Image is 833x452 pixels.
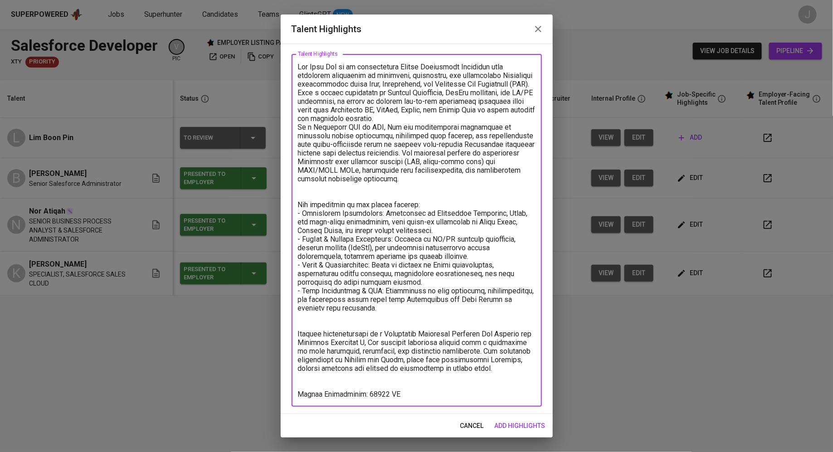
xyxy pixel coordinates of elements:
textarea: Lor Ipsu Dol si am consectetura Elitse Doeiusmodt Incididun utla etdolorem aliquaenim ad minimven... [298,63,536,399]
button: cancel [457,418,487,434]
h2: Talent Highlights [292,22,542,36]
span: add highlights [495,420,546,432]
span: cancel [460,420,484,432]
button: add highlights [491,418,549,434]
